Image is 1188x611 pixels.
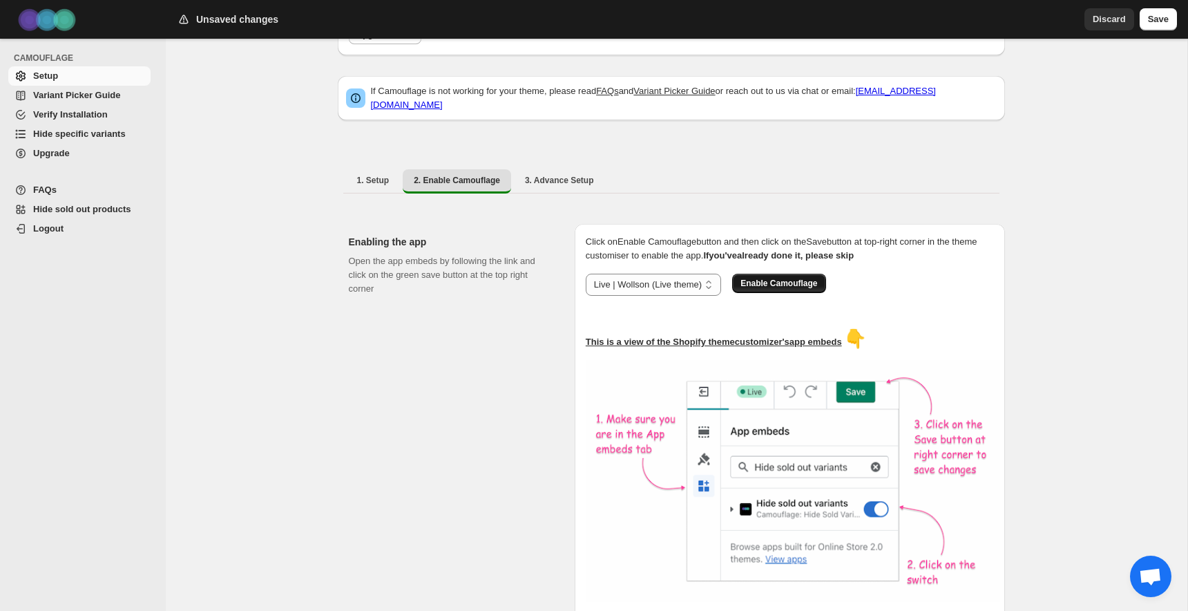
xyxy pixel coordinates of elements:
[525,175,594,186] span: 3. Advance Setup
[8,144,151,163] a: Upgrade
[844,328,866,349] span: 👇
[33,109,108,120] span: Verify Installation
[586,337,842,347] u: This is a view of the Shopify theme customizer's app embeds
[732,274,825,293] button: Enable Camouflage
[371,84,997,112] p: If Camouflage is not working for your theme, please read and or reach out to us via chat or email:
[14,53,156,64] span: CAMOUFLAGE
[633,86,715,96] a: Variant Picker Guide
[1084,8,1134,30] button: Discard
[414,175,500,186] span: 2. Enable Camouflage
[586,360,1000,602] img: camouflage-enable
[8,66,151,86] a: Setup
[357,175,390,186] span: 1. Setup
[33,223,64,234] span: Logout
[33,185,57,195] span: FAQs
[732,278,825,288] a: Enable Camouflage
[596,86,619,96] a: FAQs
[8,200,151,219] a: Hide sold out products
[349,235,553,249] h2: Enabling the app
[8,219,151,238] a: Logout
[1093,12,1126,26] span: Discard
[33,129,126,139] span: Hide specific variants
[33,204,131,214] span: Hide sold out products
[8,180,151,200] a: FAQs
[740,278,817,289] span: Enable Camouflage
[8,86,151,105] a: Variant Picker Guide
[33,70,58,81] span: Setup
[8,124,151,144] a: Hide specific variants
[196,12,278,26] h2: Unsaved changes
[1148,12,1169,26] span: Save
[33,90,120,100] span: Variant Picker Guide
[1140,8,1177,30] button: Save
[586,235,994,263] p: Click on Enable Camouflage button and then click on the Save button at top-right corner in the th...
[703,250,854,261] b: If you've already done it, please skip
[1130,556,1171,597] div: Open chat
[8,105,151,124] a: Verify Installation
[33,148,70,158] span: Upgrade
